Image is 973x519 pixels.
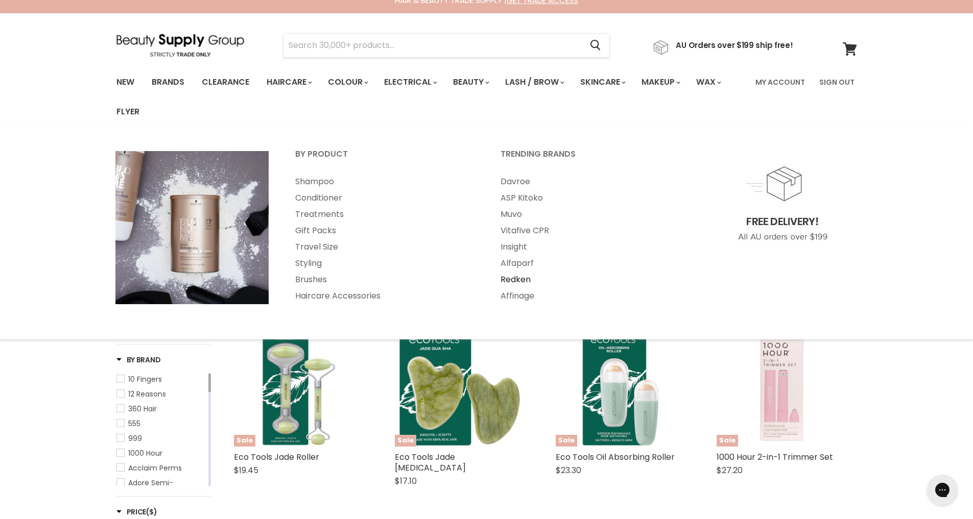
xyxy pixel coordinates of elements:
[109,71,142,93] a: New
[922,471,963,509] iframe: Gorgias live chat messenger
[689,71,727,93] a: Wax
[376,71,443,93] a: Electrical
[282,288,486,304] a: Haircare Accessories
[116,477,206,500] a: Adore Semi-Permanent Hair Color
[488,206,691,223] a: Muvo
[116,462,206,474] a: Acclaim Perms
[282,146,486,171] a: By Product
[128,404,157,414] span: 360 Hair
[488,255,691,271] a: Alfaparf
[116,448,206,459] a: 1000 Hour
[116,418,206,429] a: 555
[497,71,571,93] a: Lash / Brow
[282,239,486,255] a: Travel Size
[717,316,847,447] a: 1000 Hour 2-in-1 Trimmer Set 1000 Hour 2-in-1 Trimmer Set Sale
[282,190,486,206] a: Conditioner
[128,478,205,499] span: Adore Semi-Permanent Hair Color
[194,71,257,93] a: Clearance
[573,71,632,93] a: Skincare
[128,463,182,473] span: Acclaim Perms
[282,271,486,288] a: Brushes
[146,507,157,517] span: ($)
[488,174,691,304] ul: Main menu
[259,71,318,93] a: Haircare
[395,316,525,447] a: Eco Tools Jade Gua Sha Sale
[234,316,364,447] a: Eco Tools Jade Roller Eco Tools Jade Roller Sale
[717,435,738,447] span: Sale
[717,316,847,447] img: 1000 Hour 2-in-1 Trimmer Set
[109,67,749,127] ul: Main menu
[395,316,525,447] img: Eco Tools Jade Gua Sha
[283,33,610,58] form: Product
[445,71,495,93] a: Beauty
[488,239,691,255] a: Insight
[128,374,162,384] span: 10 Fingers
[234,464,258,476] span: $19.45
[717,464,743,476] span: $27.20
[556,451,675,463] a: Eco Tools Oil Absorbing Roller
[320,71,374,93] a: Colour
[116,355,161,365] h3: By Brand
[556,316,686,447] a: Eco Tools Oil Absorbing Roller Eco Tools Oil Absorbing Roller Sale
[116,403,206,414] a: 360 Hair
[128,433,142,443] span: 999
[144,71,192,93] a: Brands
[128,389,166,399] span: 12 Reasons
[749,71,811,93] a: My Account
[116,388,206,400] a: 12 Reasons
[282,255,486,271] a: Styling
[128,448,162,458] span: 1000 Hour
[104,67,870,127] nav: Main
[282,206,486,223] a: Treatments
[282,174,486,190] a: Shampoo
[109,101,147,122] a: Flyer
[116,507,157,517] span: Price
[234,435,255,447] span: Sale
[282,174,486,304] ul: Main menu
[556,316,686,447] img: Eco Tools Oil Absorbing Roller
[395,451,466,474] a: Eco Tools Jade [MEDICAL_DATA]
[488,174,691,190] a: Davroe
[234,316,364,447] img: Eco Tools Jade Roller
[634,71,686,93] a: Makeup
[395,475,417,487] span: $17.10
[128,418,140,429] span: 555
[282,223,486,239] a: Gift Packs
[556,435,577,447] span: Sale
[488,271,691,288] a: Redken
[556,464,581,476] span: $23.30
[488,190,691,206] a: ASP Kitoko
[488,223,691,239] a: Vitafive CPR
[488,146,691,171] a: Trending Brands
[395,435,416,447] span: Sale
[717,451,833,463] a: 1000 Hour 2-in-1 Trimmer Set
[116,433,206,444] a: 999
[813,71,861,93] a: Sign Out
[234,451,319,463] a: Eco Tools Jade Roller
[488,288,691,304] a: Affinage
[582,34,609,57] button: Search
[283,34,582,57] input: Search
[116,507,157,517] h3: Price($)
[116,374,206,385] a: 10 Fingers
